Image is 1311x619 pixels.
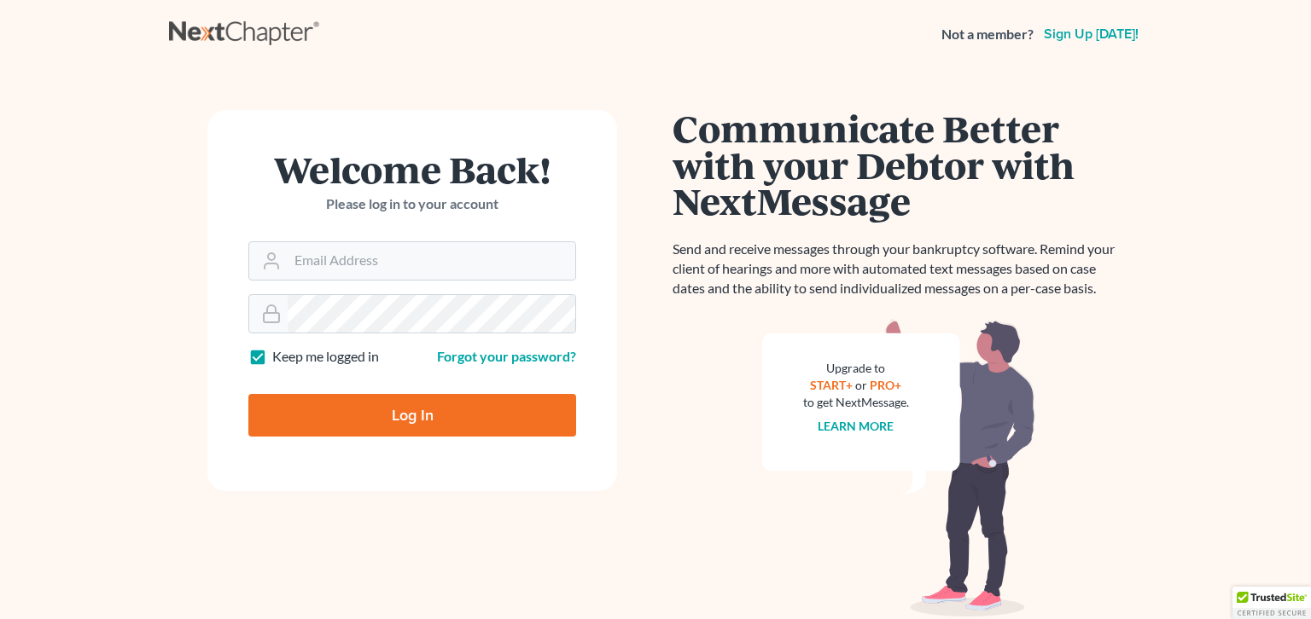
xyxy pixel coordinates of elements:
label: Keep me logged in [272,347,379,367]
a: Sign up [DATE]! [1040,27,1142,41]
h1: Communicate Better with your Debtor with NextMessage [673,110,1125,219]
div: TrustedSite Certified [1232,587,1311,619]
div: to get NextMessage. [803,394,909,411]
div: Upgrade to [803,360,909,377]
a: PRO+ [871,378,902,392]
p: Please log in to your account [248,194,576,214]
input: Log In [248,394,576,437]
a: Forgot your password? [437,348,576,364]
strong: Not a member? [941,25,1034,44]
p: Send and receive messages through your bankruptcy software. Remind your client of hearings and mo... [673,240,1125,298]
a: START+ [811,378,854,392]
input: Email Address [288,242,575,280]
a: Learn more [819,419,894,433]
img: nextmessage_bg-59042aed3d76b12b5cd301f8e5b87938c9018125f34e5fa2b7a6b67550977c72.svg [762,319,1035,617]
h1: Welcome Back! [248,151,576,188]
span: or [856,378,868,392]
